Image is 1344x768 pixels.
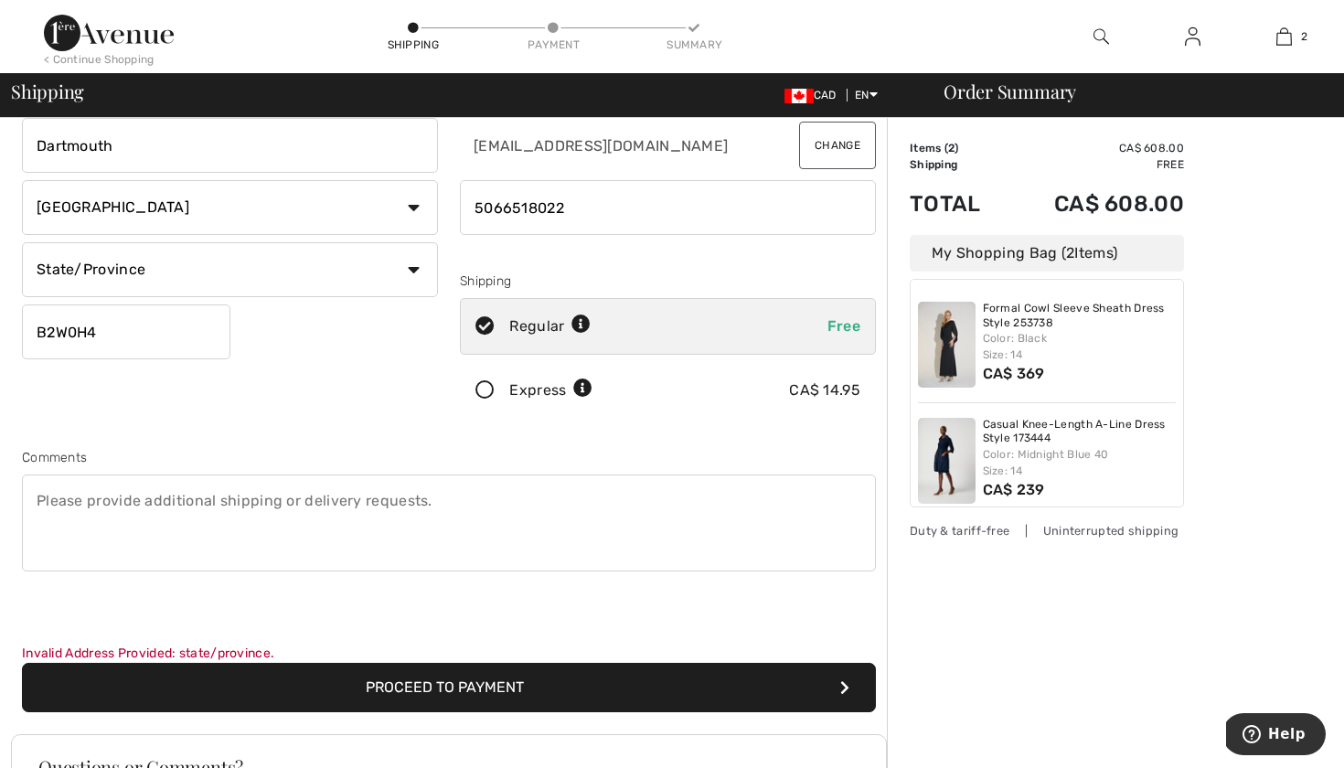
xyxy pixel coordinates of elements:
[460,180,876,235] input: Mobile
[910,173,1007,235] td: Total
[922,82,1333,101] div: Order Summary
[1170,26,1215,48] a: Sign In
[983,481,1045,498] span: CA$ 239
[11,82,84,101] span: Shipping
[22,118,438,173] input: City
[918,418,976,504] img: Casual Knee-Length A-Line Dress Style 173444
[509,379,592,401] div: Express
[910,522,1184,539] div: Duty & tariff-free | Uninterrupted shipping
[1226,713,1326,759] iframe: Opens a widget where you can find more information
[983,418,1177,446] a: Casual Knee-Length A-Line Dress Style 173444
[1066,244,1074,261] span: 2
[983,446,1177,479] div: Color: Midnight Blue 40 Size: 14
[948,142,955,155] span: 2
[799,122,876,169] button: Change
[910,235,1184,272] div: My Shopping Bag ( Items)
[44,15,174,51] img: 1ère Avenue
[910,156,1007,173] td: Shipping
[784,89,844,101] span: CAD
[460,118,772,173] input: E-mail
[1301,28,1307,45] span: 2
[827,317,860,335] span: Free
[22,644,876,663] div: Invalid Address Provided: state/province.
[1007,173,1184,235] td: CA$ 608.00
[22,663,876,712] button: Proceed to Payment
[918,302,976,388] img: Formal Cowl Sleeve Sheath Dress Style 253738
[509,315,591,337] div: Regular
[1239,26,1328,48] a: 2
[784,89,814,103] img: Canadian Dollar
[386,37,441,53] div: Shipping
[983,365,1045,382] span: CA$ 369
[1007,156,1184,173] td: Free
[44,51,155,68] div: < Continue Shopping
[22,304,230,359] input: Zip/Postal Code
[1185,26,1200,48] img: My Info
[910,140,1007,156] td: Items ( )
[527,37,581,53] div: Payment
[789,379,860,401] div: CA$ 14.95
[22,448,876,467] div: Comments
[983,330,1177,363] div: Color: Black Size: 14
[1093,26,1109,48] img: search the website
[667,37,721,53] div: Summary
[460,272,876,291] div: Shipping
[1007,140,1184,156] td: CA$ 608.00
[855,89,878,101] span: EN
[1276,26,1292,48] img: My Bag
[983,302,1177,330] a: Formal Cowl Sleeve Sheath Dress Style 253738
